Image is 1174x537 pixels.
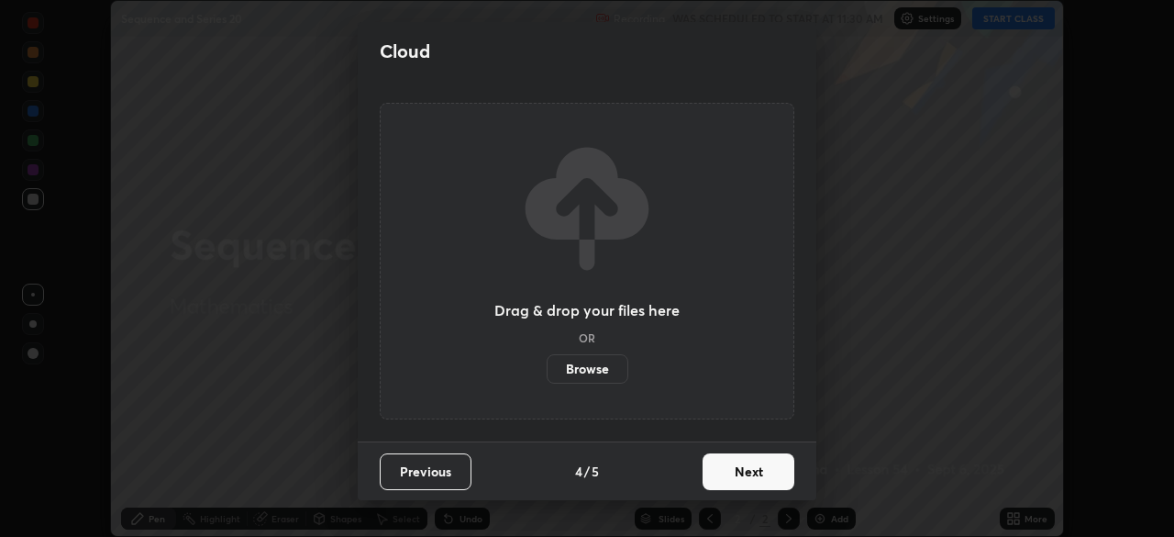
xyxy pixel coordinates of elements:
[703,453,794,490] button: Next
[584,462,590,481] h4: /
[380,453,471,490] button: Previous
[592,462,599,481] h4: 5
[494,303,680,318] h3: Drag & drop your files here
[380,39,430,63] h2: Cloud
[575,462,582,481] h4: 4
[579,332,595,343] h5: OR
